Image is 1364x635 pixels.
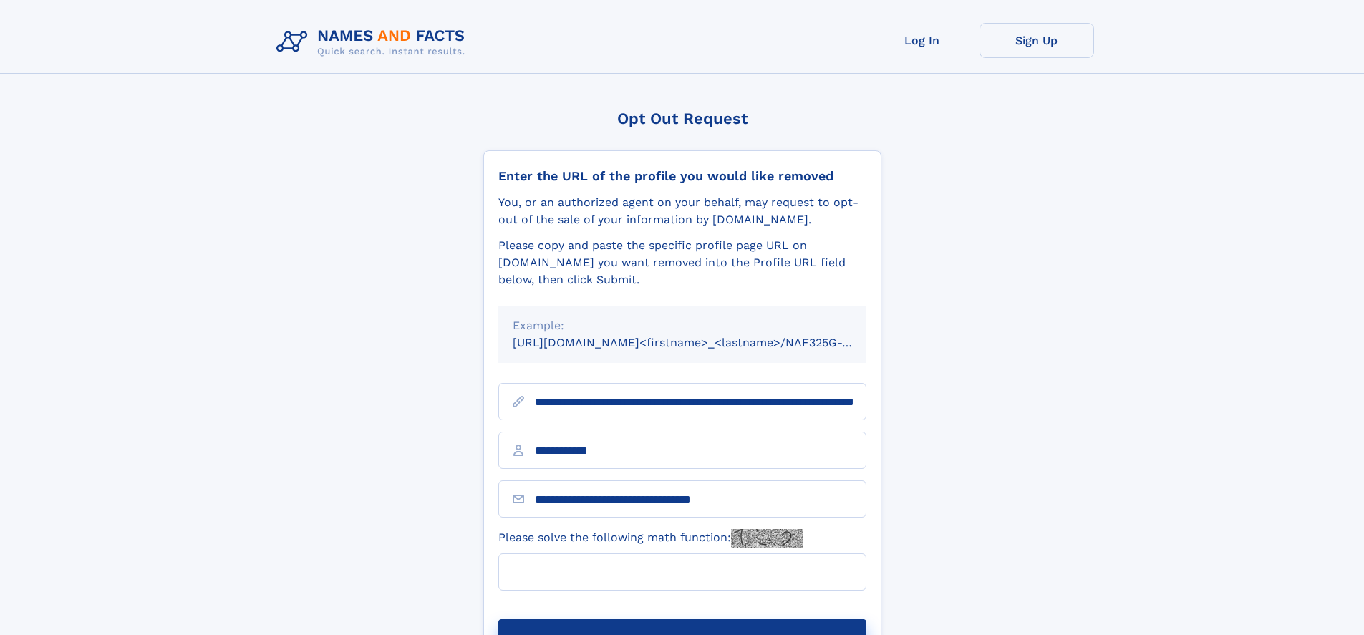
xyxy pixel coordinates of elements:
[271,23,477,62] img: Logo Names and Facts
[498,168,866,184] div: Enter the URL of the profile you would like removed
[865,23,980,58] a: Log In
[498,529,803,548] label: Please solve the following math function:
[980,23,1094,58] a: Sign Up
[513,336,894,349] small: [URL][DOMAIN_NAME]<firstname>_<lastname>/NAF325G-xxxxxxxx
[498,237,866,289] div: Please copy and paste the specific profile page URL on [DOMAIN_NAME] you want removed into the Pr...
[513,317,852,334] div: Example:
[483,110,881,127] div: Opt Out Request
[498,194,866,228] div: You, or an authorized agent on your behalf, may request to opt-out of the sale of your informatio...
